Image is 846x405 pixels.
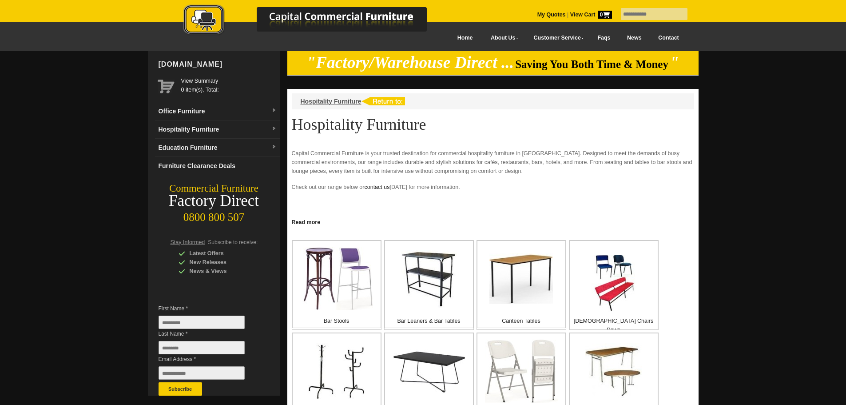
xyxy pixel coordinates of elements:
a: contact us [364,184,389,190]
img: Capital Commercial Furniture Logo [159,4,470,37]
div: Factory Direct [148,195,280,207]
p: Check out our range below or [DATE] for more information. [292,183,694,200]
button: Subscribe [159,382,202,396]
a: Church Chairs Pews [DEMOGRAPHIC_DATA] Chairs Pews [569,240,659,330]
em: " [670,53,679,72]
a: Hospitality Furniture [301,98,361,105]
span: Saving You Both Time & Money [515,58,668,70]
img: Folding Tables [585,343,642,400]
span: Stay Informed [171,239,205,245]
img: Canteen Tables [489,253,553,304]
a: Furniture Clearance Deals [155,157,280,175]
input: First Name * [159,316,245,329]
a: Bar Leaners & Bar Tables Bar Leaners & Bar Tables [384,240,474,330]
a: Capital Commercial Furniture Logo [159,4,470,40]
img: dropdown [271,126,277,132]
img: Church Chairs Pews [585,255,642,312]
img: Bar Stools [300,247,373,310]
a: Click to read more [287,216,699,227]
p: Bar Leaners & Bar Tables [385,317,473,325]
img: Folding Chairs [485,340,558,403]
a: News [619,28,650,48]
img: Coffee Tables [393,349,465,393]
span: First Name * [159,304,258,313]
img: return to [361,97,405,105]
a: Hospitality Furnituredropdown [155,120,280,139]
span: Subscribe to receive: [208,239,258,245]
a: View Summary [181,76,277,85]
span: 0 item(s), Total: [181,76,277,93]
div: Commercial Furniture [148,182,280,195]
div: New Releases [179,258,263,267]
img: Bar Leaners & Bar Tables [401,250,457,308]
a: Office Furnituredropdown [155,102,280,120]
strong: View Cart [570,12,612,18]
span: Last Name * [159,329,258,338]
a: View Cart0 [568,12,612,18]
a: About Us [481,28,524,48]
div: 0800 800 507 [148,207,280,224]
p: [DEMOGRAPHIC_DATA] Chairs Pews [570,317,658,334]
em: "Factory/Warehouse Direct ... [306,53,514,72]
span: 0 [598,11,612,19]
a: Education Furnituredropdown [155,139,280,157]
a: My Quotes [537,12,566,18]
input: Email Address * [159,366,245,380]
h1: Hospitality Furniture [292,116,694,133]
img: dropdown [271,144,277,150]
div: Latest Offers [179,249,263,258]
input: Last Name * [159,341,245,354]
div: [DOMAIN_NAME] [155,51,280,78]
div: News & Views [179,267,263,276]
p: Canteen Tables [477,317,565,325]
p: Bar Stools [293,317,381,325]
a: Customer Service [524,28,589,48]
img: Coat Stands [308,343,365,399]
a: Contact [650,28,687,48]
a: Bar Stools Bar Stools [292,240,381,330]
span: Email Address * [159,355,258,364]
a: Canteen Tables Canteen Tables [477,240,566,330]
p: Capital Commercial Furniture is your trusted destination for commercial hospitality furniture in ... [292,149,694,176]
a: Faqs [589,28,619,48]
img: dropdown [271,108,277,113]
